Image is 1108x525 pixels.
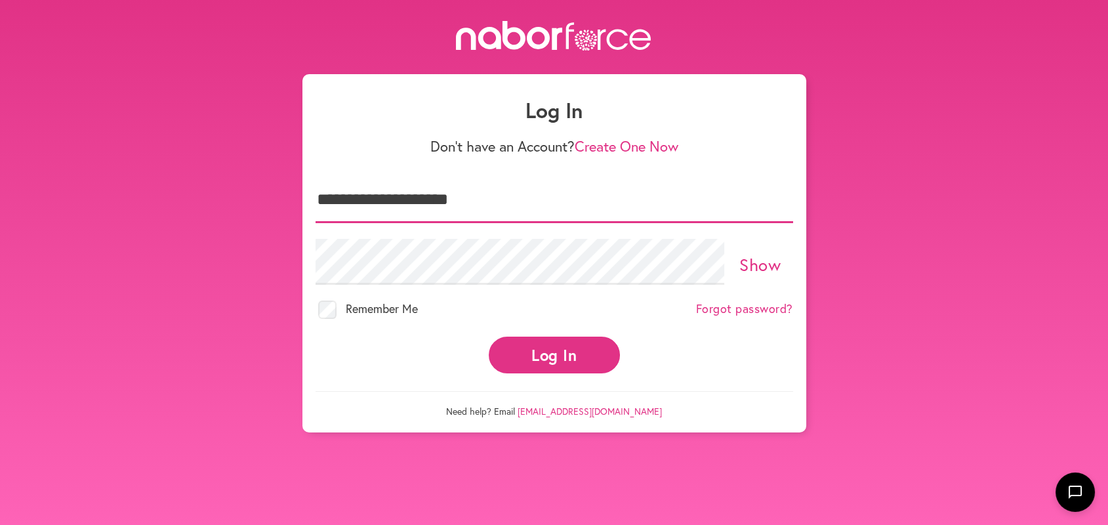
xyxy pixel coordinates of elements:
a: Forgot password? [696,302,793,316]
a: [EMAIL_ADDRESS][DOMAIN_NAME] [518,405,662,417]
h1: Log In [316,98,793,123]
p: Need help? Email [316,391,793,417]
a: Show [739,253,781,276]
p: Don't have an Account? [316,138,793,155]
a: Create One Now [575,136,678,156]
button: Log In [489,337,620,373]
span: Remember Me [346,301,418,316]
